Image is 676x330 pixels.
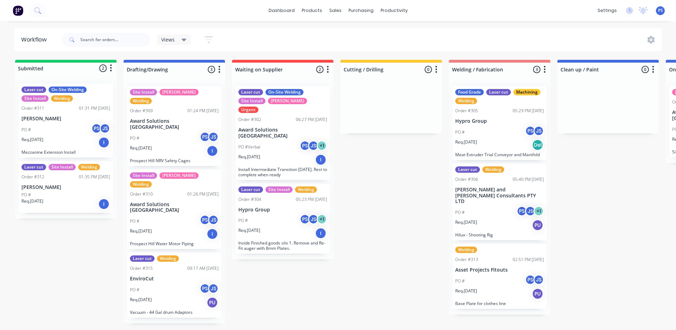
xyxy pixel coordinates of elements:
[21,87,46,93] div: Laser cut
[455,232,544,237] p: Hilux - Shooting Rig
[455,166,480,173] div: Laser cut
[317,214,327,224] div: + 1
[455,118,544,124] p: Hypro Group
[21,127,31,133] p: PO #
[208,283,219,294] div: JS
[80,33,150,47] input: Search for orders...
[79,174,110,180] div: 01:35 PM [DATE]
[455,89,484,95] div: Food Grade
[238,144,260,150] p: PO #Verbal
[513,176,544,183] div: 05:40 PM [DATE]
[455,139,477,145] p: Req. [DATE]
[200,132,210,142] div: PS
[533,206,544,216] div: + 1
[326,5,345,16] div: sales
[377,5,411,16] div: productivity
[21,105,44,112] div: Order #311
[100,123,110,134] div: JS
[238,127,327,139] p: Award Solutions [GEOGRAPHIC_DATA]
[49,164,76,170] div: Site Install
[130,135,139,141] p: PO #
[130,218,139,224] p: PO #
[207,145,218,157] div: I
[513,108,544,114] div: 05:29 PM [DATE]
[21,174,44,180] div: Order #312
[19,161,113,213] div: Laser cutSite InstallWeldingOrder #31201:35 PM [DATE][PERSON_NAME]PO #Req.[DATE]I
[265,186,293,193] div: Site Install
[300,140,310,151] div: PS
[517,206,527,216] div: PS
[296,116,327,123] div: 06:27 PM [DATE]
[455,209,465,216] p: PO #
[21,192,31,198] p: PO #
[658,7,663,14] span: PS
[21,116,110,122] p: [PERSON_NAME]
[308,214,319,224] div: JS
[452,86,547,160] div: Food GradeLaser cutMachiningWeldingOrder #30505:29 PM [DATE]Hypro GroupPO #PSJSReq.[DATE]DelMeat ...
[532,220,543,231] div: PU
[238,167,327,177] p: Install Intermediate Transition [DATE]. Rest to complete when ready
[200,283,210,294] div: PS
[159,172,199,179] div: [PERSON_NAME]
[315,154,326,165] div: I
[295,186,317,193] div: Welding
[21,150,110,155] p: Mezzanine Extension Install
[238,240,327,251] p: Inside Finished goods silo 1. Remove and Re-Fit auger with 8mm Plates.
[21,137,43,143] p: Req. [DATE]
[455,278,465,284] p: PO #
[21,184,110,190] p: [PERSON_NAME]
[455,98,477,104] div: Welding
[486,89,511,95] div: Laser cut
[159,89,199,95] div: [PERSON_NAME]
[13,5,23,16] img: Factory
[594,5,620,16] div: settings
[455,219,477,226] p: Req. [DATE]
[208,215,219,225] div: JS
[207,228,218,240] div: I
[127,170,221,249] div: Site Install[PERSON_NAME]WeldingOrder #31001:26 PM [DATE]Award Solutions [GEOGRAPHIC_DATA]PO #PSJ...
[127,253,221,318] div: Laser cutWeldingOrder #31509:17 AM [DATE]EnviroCutPO #PSJSReq.[DATE]PUVacuum - 44 Gal drum Adaptors
[130,228,152,234] p: Req. [DATE]
[130,241,219,246] p: Prospect Hill Water Motor Piping
[238,116,261,123] div: Order #302
[300,214,310,224] div: PS
[265,89,303,95] div: On-Site Welding
[455,187,544,204] p: [PERSON_NAME] and [PERSON_NAME] Consultants PTY LTD
[236,86,330,180] div: Laser cutOn-Site WeldingSite Install[PERSON_NAME]UrgentOrder #30206:27 PM [DATE]Award Solutions [...
[19,84,113,158] div: Laser cutOn-Site WeldingSite InstallWeldingOrder #31101:31 PM [DATE][PERSON_NAME]PO #PSJSReq.[DAT...
[482,166,504,173] div: Welding
[207,297,218,308] div: PU
[78,164,100,170] div: Welding
[21,95,49,102] div: Site Install
[455,288,477,294] p: Req. [DATE]
[525,206,536,216] div: JS
[236,184,330,254] div: Laser cutSite InstallWeldingOrder #30405:23 PM [DATE]Hypro GroupPO #PSJS+1Req.[DATE]IInside Finis...
[525,274,536,285] div: PS
[21,36,50,44] div: Workflow
[513,89,540,95] div: Machining
[452,244,547,309] div: WeldingOrder #31302:51 PM [DATE]Asset Projects FitoutsPO #PSJSReq.[DATE]PUBase Plate for clothes ...
[238,89,263,95] div: Laser cut
[455,129,465,135] p: PO #
[130,108,153,114] div: Order #309
[238,186,263,193] div: Laser cut
[130,158,219,163] p: Prospect Hill NRV Safety Cages
[265,5,298,16] a: dashboard
[130,181,152,188] div: Welding
[315,228,326,239] div: I
[238,98,265,104] div: Site Install
[21,164,46,170] div: Laser cut
[345,5,377,16] div: purchasing
[317,140,327,151] div: + 1
[452,164,547,240] div: Laser cutWeldingOrder #30605:40 PM [DATE][PERSON_NAME] and [PERSON_NAME] Consultants PTY LTDPO #P...
[130,172,157,179] div: Site Install
[130,310,219,315] p: Vacuum - 44 Gal drum Adaptors
[157,255,179,262] div: Welding
[161,36,175,43] span: Views
[238,207,327,213] p: Hypro Group
[455,152,544,157] p: Meat Extruder Trial Conveyor and Manifold
[130,265,153,272] div: Order #315
[208,132,219,142] div: JS
[513,256,544,263] div: 02:51 PM [DATE]
[130,255,155,262] div: Laser cut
